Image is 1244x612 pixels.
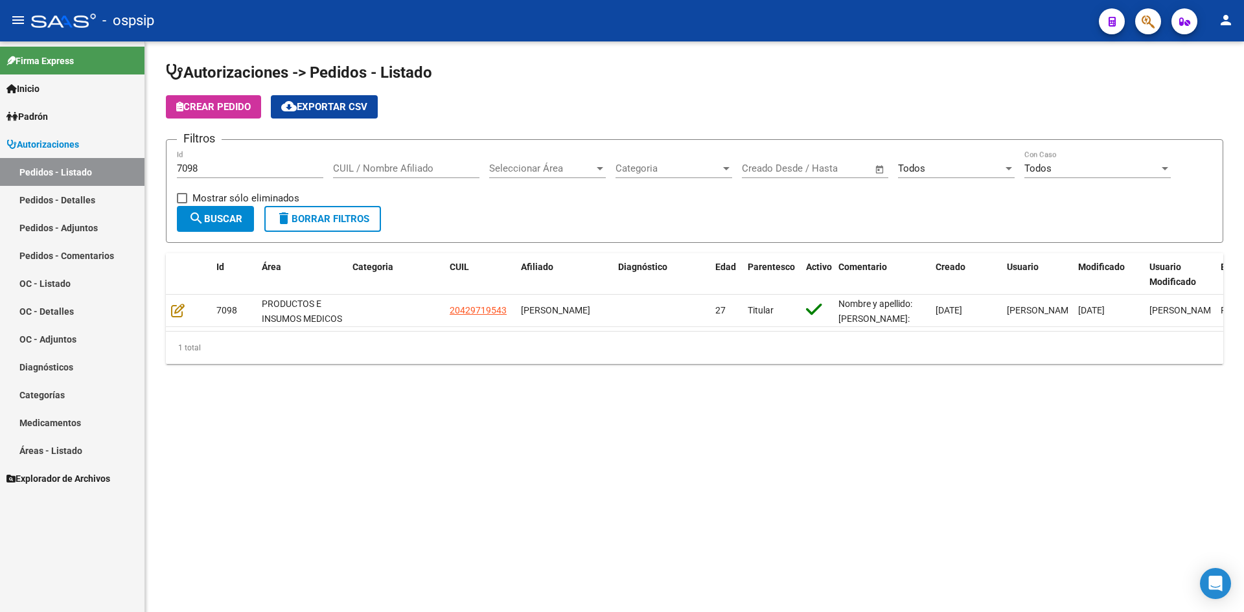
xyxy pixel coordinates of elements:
span: Firma Express [6,54,74,68]
span: [PERSON_NAME] [1149,305,1219,315]
span: Buscar [189,213,242,225]
span: Activo [806,262,832,272]
span: Afiliado [521,262,553,272]
span: [PERSON_NAME] [521,305,590,315]
datatable-header-cell: Usuario Modificado [1144,253,1215,296]
span: Seleccionar Área [489,163,594,174]
span: Borrar Filtros [276,213,369,225]
button: Borrar Filtros [264,206,381,232]
button: Exportar CSV [271,95,378,119]
span: Padrón [6,109,48,124]
span: Creado [936,262,965,272]
span: Diagnóstico [618,262,667,272]
span: Exportar CSV [281,101,367,113]
span: Inicio [6,82,40,96]
mat-icon: menu [10,12,26,28]
span: Titular [748,305,774,315]
span: PRODUCTOS E INSUMOS MEDICOS [262,299,342,324]
span: Nombre y apellido: [PERSON_NAME]: 42971954 [PERSON_NAME] modelo [PERSON_NAME] [838,299,912,383]
span: Todos [1024,163,1052,174]
span: [DATE] [1078,305,1105,315]
span: [PERSON_NAME] [1007,305,1076,315]
span: Mostrar sólo eliminados [192,190,299,206]
mat-icon: search [189,210,204,226]
datatable-header-cell: Categoria [347,253,444,296]
span: Categoria [352,262,393,272]
span: Explorador de Archivos [6,471,110,486]
div: Open Intercom Messenger [1200,568,1231,599]
span: - ospsip [102,6,154,35]
datatable-header-cell: Edad [710,253,743,296]
button: Crear Pedido [166,95,261,119]
mat-icon: cloud_download [281,98,297,114]
span: Parentesco [748,262,795,272]
datatable-header-cell: CUIL [444,253,516,296]
span: 27 [715,305,726,315]
span: [DATE] [936,305,962,315]
span: Usuario Modificado [1149,262,1196,287]
datatable-header-cell: Área [257,253,347,296]
datatable-header-cell: Activo [801,253,833,296]
datatable-header-cell: Afiliado [516,253,613,296]
span: Categoria [616,163,720,174]
mat-icon: delete [276,210,292,226]
datatable-header-cell: Creado [930,253,1002,296]
datatable-header-cell: Modificado [1073,253,1144,296]
datatable-header-cell: Parentesco [743,253,801,296]
span: Edad [715,262,736,272]
span: Comentario [838,262,887,272]
datatable-header-cell: Usuario [1002,253,1073,296]
span: Autorizaciones [6,137,79,152]
mat-icon: person [1218,12,1234,28]
span: Usuario [1007,262,1039,272]
h3: Filtros [177,130,222,148]
input: Fecha fin [806,163,869,174]
button: Buscar [177,206,254,232]
div: 1 total [166,332,1223,364]
span: CUIL [450,262,469,272]
span: Área [262,262,281,272]
datatable-header-cell: Comentario [833,253,930,296]
datatable-header-cell: Diagnóstico [613,253,710,296]
span: 7098 [216,305,237,315]
input: Fecha inicio [742,163,794,174]
span: Crear Pedido [176,101,251,113]
span: Todos [898,163,925,174]
datatable-header-cell: Id [211,253,257,296]
span: Modificado [1078,262,1125,272]
button: Open calendar [873,162,888,177]
span: 20429719543 [450,305,507,315]
span: Id [216,262,224,272]
span: Autorizaciones -> Pedidos - Listado [166,63,432,82]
